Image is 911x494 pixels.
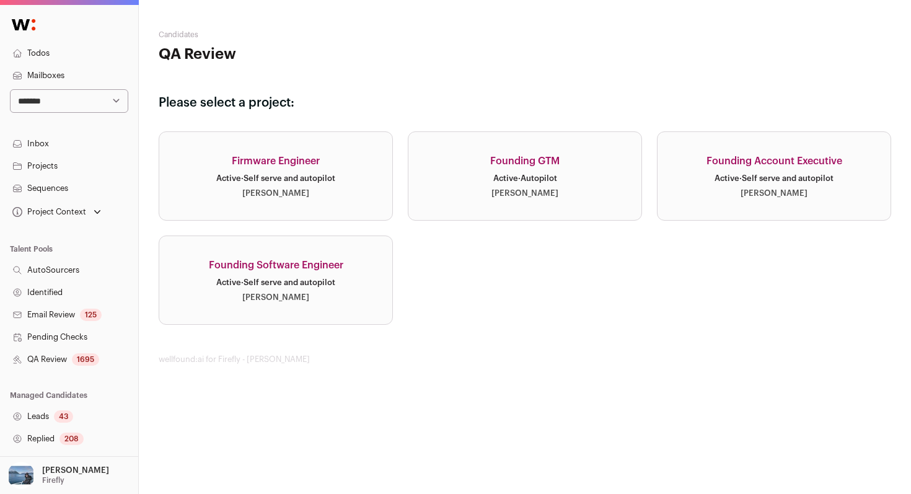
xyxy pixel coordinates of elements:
span: · [241,278,244,286]
div: 125 [80,309,102,321]
button: Open dropdown [5,462,112,489]
span: · [518,174,521,182]
div: [PERSON_NAME] [491,188,558,198]
div: Active Self serve and autopilot [715,174,834,183]
h1: QA Review [159,45,403,64]
div: 208 [59,433,84,445]
span: · [739,174,742,182]
a: Founding Account Executive [657,131,891,221]
div: Founding Software Engineer [209,258,343,273]
span: · [241,174,244,182]
div: Firmware Engineer [232,154,320,169]
a: Founding Software Engineer [159,236,393,325]
img: Wellfound [5,12,42,37]
div: [PERSON_NAME] [741,188,808,198]
div: [PERSON_NAME] [242,293,309,302]
h2: Candidates [159,30,403,40]
p: [PERSON_NAME] [42,465,109,475]
p: Firefly [42,475,64,485]
div: Project Context [10,207,86,217]
div: 43 [54,410,73,423]
div: Active Self serve and autopilot [216,174,335,183]
a: Firmware Engineer [159,131,393,221]
a: Founding GTM [408,131,642,221]
footer: wellfound:ai for Firefly - [PERSON_NAME] [159,355,891,364]
img: 17109629-medium_jpg [7,462,35,489]
div: Founding GTM [490,154,560,169]
div: Founding Account Executive [706,154,842,169]
div: [PERSON_NAME] [242,188,309,198]
div: 1695 [72,353,99,366]
div: Active Autopilot [493,174,557,183]
div: Active Self serve and autopilot [216,278,335,288]
button: Open dropdown [10,203,103,221]
h3: Please select a project: [159,94,891,112]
